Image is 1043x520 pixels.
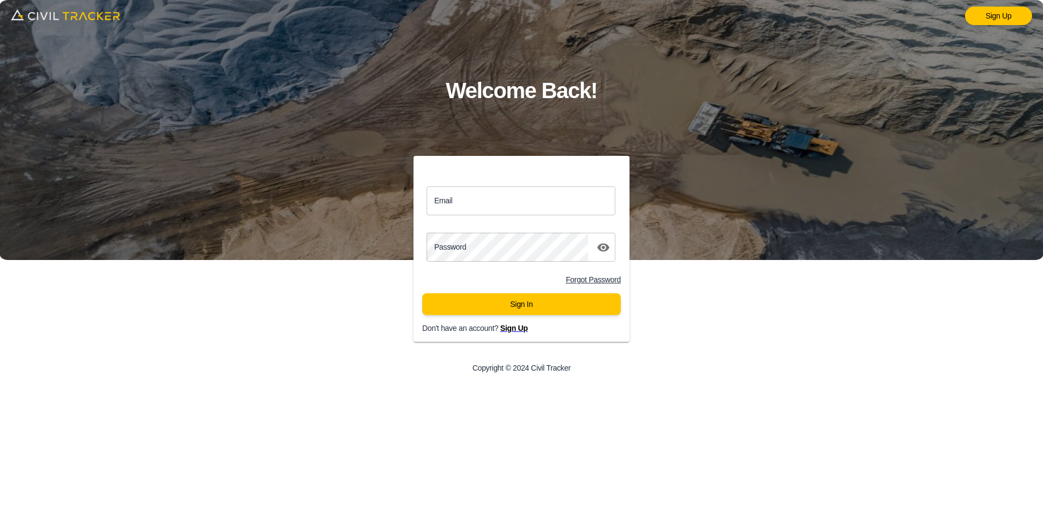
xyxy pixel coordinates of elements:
p: Don't have an account? [422,324,638,332]
p: Copyright © 2024 Civil Tracker [472,364,571,372]
input: email [427,186,615,215]
button: Sign In [422,293,621,315]
a: Sign Up [965,7,1032,25]
button: toggle password visibility [592,237,614,258]
h1: Welcome Back! [446,73,597,108]
img: logo [11,5,120,24]
a: Sign Up [500,324,528,332]
a: Forgot Password [566,275,621,284]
